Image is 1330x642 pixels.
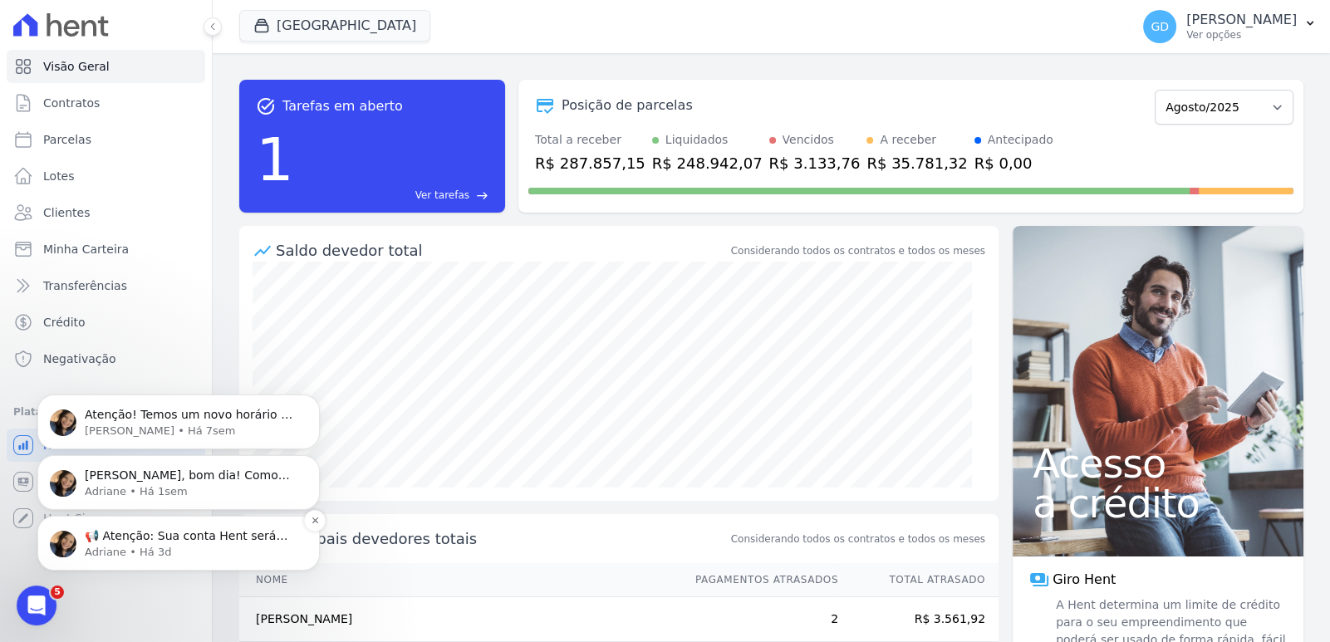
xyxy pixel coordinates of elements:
div: Considerando todos os contratos e todos os meses [731,243,985,258]
td: 2 [680,597,839,642]
span: 5 [51,586,64,599]
span: Clientes [43,204,90,221]
span: Ver tarefas [415,188,469,203]
span: task_alt [256,96,276,116]
div: Antecipado [988,131,1053,149]
iframe: Intercom notifications mensagem [12,288,345,597]
span: east [476,189,488,202]
iframe: Intercom live chat [17,586,56,625]
div: R$ 35.781,32 [866,152,967,174]
div: R$ 248.942,07 [652,152,763,174]
span: Minha Carteira [43,241,129,257]
span: Principais devedores totais [276,527,728,550]
th: Total Atrasado [839,563,999,597]
a: Crédito [7,306,205,339]
p: [PERSON_NAME] [1186,12,1297,28]
a: Conta Hent [7,465,205,498]
td: R$ 3.561,92 [839,597,999,642]
div: R$ 0,00 [974,152,1053,174]
a: Minha Carteira [7,233,205,266]
span: Lotes [43,168,75,184]
span: Considerando todos os contratos e todos os meses [731,532,985,546]
div: Total a receber [535,131,645,149]
span: Giro Hent [1053,570,1116,590]
div: 1 [256,116,294,203]
a: Negativação [7,342,205,375]
div: Vencidos [783,131,834,149]
span: Contratos [43,95,100,111]
td: [PERSON_NAME] [239,597,680,642]
th: Nome [239,563,680,597]
a: Transferências [7,269,205,302]
a: Recebíveis [7,429,205,462]
div: R$ 3.133,76 [769,152,861,174]
div: Liquidados [665,131,729,149]
th: Pagamentos Atrasados [680,563,839,597]
a: Clientes [7,196,205,229]
div: Saldo devedor total [276,239,728,262]
button: [GEOGRAPHIC_DATA] [239,10,430,42]
span: Visão Geral [43,58,110,75]
span: a crédito [1033,483,1283,523]
a: Visão Geral [7,50,205,83]
span: GD [1151,21,1169,32]
a: Contratos [7,86,205,120]
div: Posição de parcelas [562,96,693,115]
span: Transferências [43,277,127,294]
span: Parcelas [43,131,91,148]
a: Lotes [7,159,205,193]
a: Ver tarefas east [301,188,488,203]
span: Tarefas em aberto [282,96,403,116]
p: Ver opções [1186,28,1297,42]
span: Acesso [1033,444,1283,483]
div: R$ 287.857,15 [535,152,645,174]
div: A receber [880,131,936,149]
button: GD [PERSON_NAME] Ver opções [1130,3,1330,50]
a: Parcelas [7,123,205,156]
